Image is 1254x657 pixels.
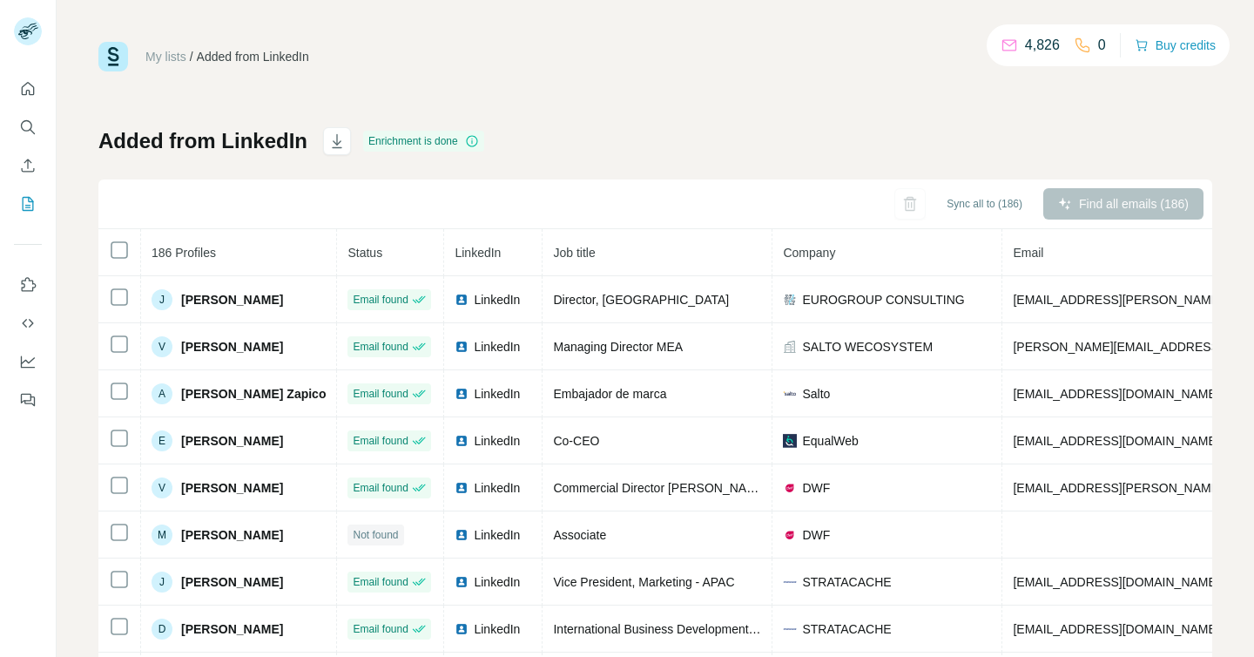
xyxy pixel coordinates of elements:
[152,525,172,545] div: M
[455,387,469,401] img: LinkedIn logo
[802,573,891,591] span: STRATACACHE
[145,50,186,64] a: My lists
[152,383,172,404] div: A
[353,433,408,449] span: Email found
[474,385,520,403] span: LinkedIn
[353,527,398,543] span: Not found
[553,575,734,589] span: Vice President, Marketing - APAC
[353,386,408,402] span: Email found
[152,246,216,260] span: 186 Profiles
[14,112,42,143] button: Search
[152,572,172,593] div: J
[190,48,193,65] li: /
[474,338,520,356] span: LinkedIn
[474,479,520,497] span: LinkedIn
[1025,35,1060,56] p: 4,826
[353,292,408,308] span: Email found
[1013,622,1219,636] span: [EMAIL_ADDRESS][DOMAIN_NAME]
[783,481,797,495] img: company-logo
[802,385,830,403] span: Salto
[152,430,172,451] div: E
[947,196,1022,212] span: Sync all to (186)
[14,150,42,181] button: Enrich CSV
[181,432,283,450] span: [PERSON_NAME]
[98,127,307,155] h1: Added from LinkedIn
[1135,33,1216,58] button: Buy credits
[14,188,42,220] button: My lists
[347,246,382,260] span: Status
[455,340,469,354] img: LinkedIn logo
[553,387,666,401] span: Embajador de marca
[353,621,408,637] span: Email found
[474,291,520,308] span: LinkedIn
[14,73,42,105] button: Quick start
[783,246,835,260] span: Company
[98,42,128,71] img: Surfe Logo
[783,575,797,589] img: company-logo
[1098,35,1106,56] p: 0
[802,338,933,356] span: SALTO WECOSYSTEM
[181,573,283,591] span: [PERSON_NAME]
[14,269,42,301] button: Use Surfe on LinkedIn
[455,434,469,448] img: LinkedIn logo
[455,481,469,495] img: LinkedIn logo
[181,479,283,497] span: [PERSON_NAME]
[934,191,1035,217] button: Sync all to (186)
[181,620,283,638] span: [PERSON_NAME]
[152,289,172,310] div: J
[353,574,408,590] span: Email found
[455,246,501,260] span: LinkedIn
[783,622,797,636] img: company-logo
[1013,387,1219,401] span: [EMAIL_ADDRESS][DOMAIN_NAME]
[553,293,729,307] span: Director, [GEOGRAPHIC_DATA]
[152,336,172,357] div: V
[783,528,797,542] img: company-logo
[553,340,683,354] span: Managing Director MEA
[783,387,797,401] img: company-logo
[802,479,830,497] span: DWF
[353,480,408,496] span: Email found
[152,619,172,640] div: D
[783,434,797,448] img: company-logo
[802,432,858,450] span: EqualWeb
[1013,575,1219,589] span: [EMAIL_ADDRESS][DOMAIN_NAME]
[553,622,794,636] span: International Business Development Director
[455,293,469,307] img: LinkedIn logo
[197,48,309,65] div: Added from LinkedIn
[802,620,891,638] span: STRATACACHE
[353,339,408,355] span: Email found
[181,385,326,403] span: [PERSON_NAME] Zapico
[802,291,964,308] span: EUROGROUP CONSULTING
[152,478,172,498] div: V
[455,528,469,542] img: LinkedIn logo
[783,293,797,307] img: company-logo
[474,432,520,450] span: LinkedIn
[455,622,469,636] img: LinkedIn logo
[1013,246,1043,260] span: Email
[14,384,42,416] button: Feedback
[553,528,606,542] span: Associate
[553,434,599,448] span: Co-CEO
[474,573,520,591] span: LinkedIn
[181,526,283,544] span: [PERSON_NAME]
[181,291,283,308] span: [PERSON_NAME]
[474,526,520,544] span: LinkedIn
[14,346,42,377] button: Dashboard
[363,131,484,152] div: Enrichment is done
[802,526,830,544] span: DWF
[474,620,520,638] span: LinkedIn
[553,246,595,260] span: Job title
[181,338,283,356] span: [PERSON_NAME]
[1013,434,1219,448] span: [EMAIL_ADDRESS][DOMAIN_NAME]
[553,481,768,495] span: Commercial Director [PERSON_NAME]
[455,575,469,589] img: LinkedIn logo
[14,308,42,339] button: Use Surfe API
